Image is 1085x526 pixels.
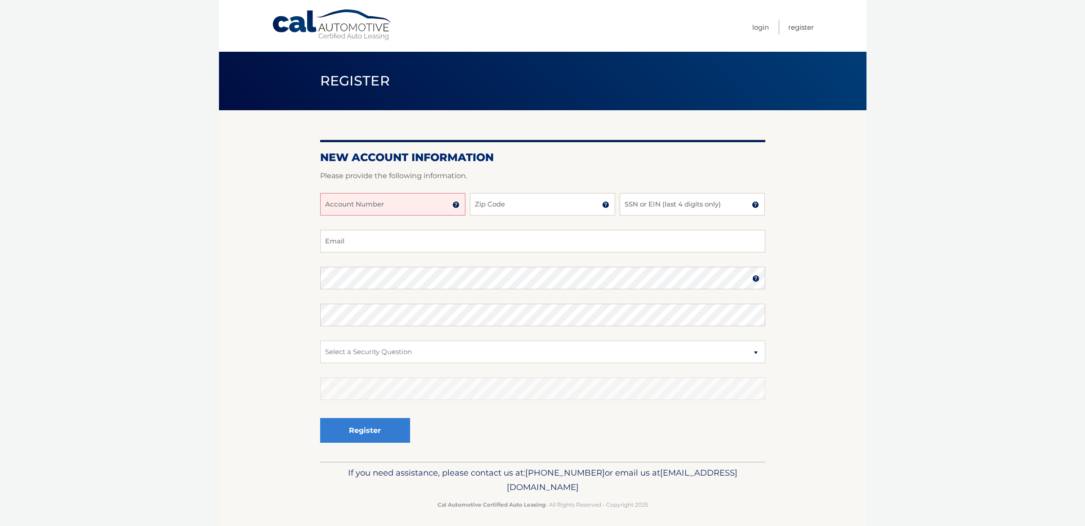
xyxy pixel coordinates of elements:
[320,151,765,164] h2: New Account Information
[320,170,765,182] p: Please provide the following information.
[320,72,390,89] span: Register
[326,500,759,509] p: - All Rights Reserved - Copyright 2025
[525,468,605,478] span: [PHONE_NUMBER]
[470,193,615,216] input: Zip Code
[438,501,545,508] strong: Cal Automotive Certified Auto Leasing
[326,466,759,495] p: If you need assistance, please contact us at: or email us at
[452,201,460,208] img: tooltip.svg
[620,193,765,216] input: SSN or EIN (last 4 digits only)
[752,20,769,35] a: Login
[320,418,410,443] button: Register
[320,193,465,216] input: Account Number
[507,468,737,492] span: [EMAIL_ADDRESS][DOMAIN_NAME]
[752,275,759,282] img: tooltip.svg
[272,9,393,41] a: Cal Automotive
[752,201,759,208] img: tooltip.svg
[788,20,814,35] a: Register
[320,230,765,252] input: Email
[602,201,609,208] img: tooltip.svg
